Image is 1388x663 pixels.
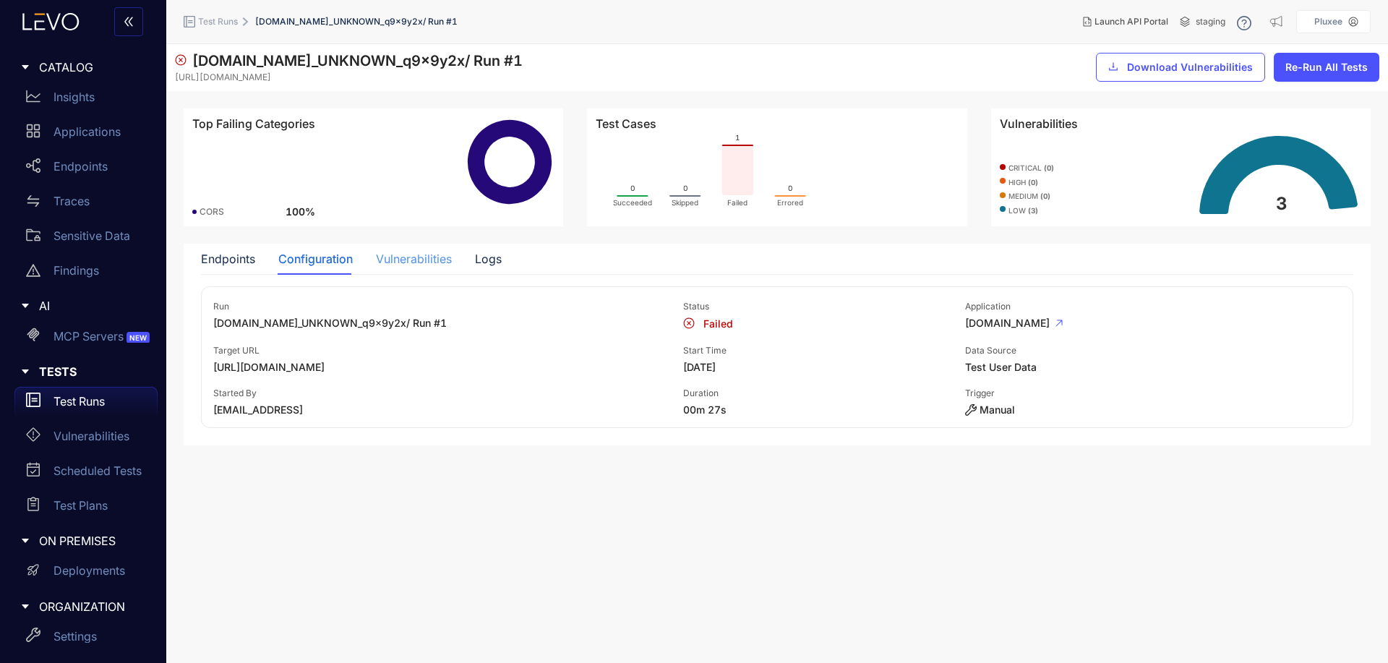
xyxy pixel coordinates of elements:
[630,184,635,192] tspan: 0
[14,221,158,256] a: Sensitive Data
[683,388,719,398] span: Duration
[1096,53,1265,82] button: downloadDownload Vulnerabilities
[213,362,683,373] span: [URL][DOMAIN_NAME]
[39,365,146,378] span: TESTS
[53,264,99,277] p: Findings
[965,345,1016,356] span: Data Source
[213,301,229,312] span: Run
[53,564,125,577] p: Deployments
[1314,17,1342,27] p: Pluxee
[683,184,687,192] tspan: 0
[1000,117,1078,130] span: Vulnerabilities
[14,117,158,152] a: Applications
[53,499,108,512] p: Test Plans
[198,17,238,27] span: Test Runs
[53,464,142,477] p: Scheduled Tests
[20,536,30,546] span: caret-right
[1071,10,1180,33] button: Launch API Portal
[1040,192,1050,200] b: ( 0 )
[1108,61,1118,73] span: download
[213,345,260,356] span: Target URL
[39,299,146,312] span: AI
[53,229,130,242] p: Sensitive Data
[53,429,129,442] p: Vulnerabilities
[201,252,255,265] div: Endpoints
[213,388,257,398] span: Started By
[1274,53,1379,82] button: Re-Run All Tests
[9,356,158,387] div: TESTS
[613,198,652,207] tspan: Succeeded
[1094,17,1168,27] span: Launch API Portal
[255,17,458,27] span: [DOMAIN_NAME]_UNKNOWN_q9x9y2x / Run # 1
[965,388,995,398] span: Trigger
[39,61,146,74] span: CATALOG
[53,395,105,408] p: Test Runs
[20,602,30,612] span: caret-right
[20,367,30,377] span: caret-right
[683,301,709,312] span: Status
[53,330,153,343] p: MCP Servers
[9,52,158,82] div: CATALOG
[1008,207,1038,215] span: low
[192,117,315,130] span: Top Failing Categories
[14,187,158,221] a: Traces
[9,526,158,556] div: ON PREMISES
[175,72,271,82] span: [URL][DOMAIN_NAME]
[965,317,1050,329] span: [DOMAIN_NAME]
[376,252,452,265] div: Vulnerabilities
[1196,17,1225,27] span: staging
[788,184,792,192] tspan: 0
[192,52,523,69] span: [DOMAIN_NAME]_UNKNOWN_q9x9y2x / Run # 1
[53,90,95,103] p: Insights
[683,404,965,416] span: 00m 27s
[9,291,158,321] div: AI
[1008,179,1038,187] span: high
[965,301,1011,312] span: Application
[53,160,108,173] p: Endpoints
[278,252,353,265] div: Configuration
[683,362,965,373] span: [DATE]
[53,125,121,138] p: Applications
[127,332,150,343] span: NEW
[26,194,40,208] span: swap
[213,317,447,329] span: [DOMAIN_NAME]_UNKNOWN_q9x9y2x / Run # 1
[114,7,143,36] button: double-left
[286,206,315,218] span: 100 %
[14,322,158,356] a: MCP ServersNEW
[1008,164,1054,173] span: critical
[1127,61,1253,73] span: Download Vulnerabilities
[26,263,40,278] span: warning
[1276,193,1288,214] text: 3
[39,600,146,613] span: ORGANIZATION
[475,252,502,265] div: Logs
[213,404,683,416] span: [EMAIL_ADDRESS]
[683,345,727,356] span: Start Time
[14,557,158,591] a: Deployments
[703,318,733,330] span: Failed
[736,133,740,142] tspan: 1
[1044,163,1054,172] b: ( 0 )
[14,256,158,291] a: Findings
[9,591,158,622] div: ORGANIZATION
[20,62,30,72] span: caret-right
[965,362,1247,373] span: Test User Data
[672,198,698,208] tspan: Skipped
[596,117,958,130] div: Test Cases
[14,82,158,117] a: Insights
[728,198,748,207] tspan: Failed
[1028,206,1038,215] b: ( 3 )
[14,387,158,422] a: Test Runs
[14,456,158,491] a: Scheduled Tests
[200,207,224,217] span: CORS
[20,301,30,311] span: caret-right
[965,404,1015,416] span: Manual
[39,534,146,547] span: ON PREMISES
[777,198,803,207] tspan: Errored
[1028,178,1038,187] b: ( 0 )
[53,630,97,643] p: Settings
[14,422,158,456] a: Vulnerabilities
[14,622,158,656] a: Settings
[1285,61,1368,73] span: Re-Run All Tests
[14,491,158,526] a: Test Plans
[53,194,90,208] p: Traces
